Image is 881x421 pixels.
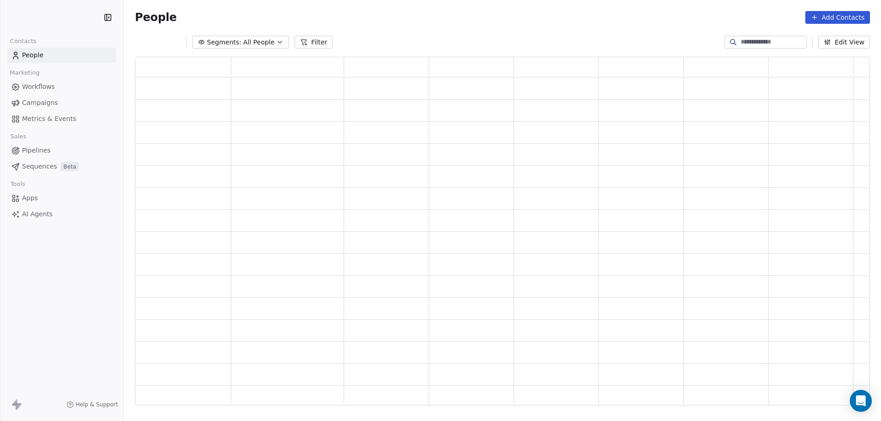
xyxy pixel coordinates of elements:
[6,177,29,191] span: Tools
[7,191,116,206] a: Apps
[7,143,116,158] a: Pipelines
[22,50,44,60] span: People
[7,79,116,94] a: Workflows
[6,66,44,80] span: Marketing
[7,207,116,222] a: AI Agents
[7,95,116,110] a: Campaigns
[7,48,116,63] a: People
[61,162,79,171] span: Beta
[22,114,76,124] span: Metrics & Events
[22,82,55,92] span: Workflows
[818,36,870,49] button: Edit View
[76,401,118,408] span: Help & Support
[6,130,30,143] span: Sales
[7,159,116,174] a: SequencesBeta
[7,111,116,126] a: Metrics & Events
[67,401,118,408] a: Help & Support
[22,98,58,108] span: Campaigns
[135,11,177,24] span: People
[22,193,38,203] span: Apps
[22,162,57,171] span: Sequences
[850,390,872,412] div: Open Intercom Messenger
[295,36,333,49] button: Filter
[22,146,50,155] span: Pipelines
[805,11,870,24] button: Add Contacts
[243,38,274,47] span: All People
[6,34,40,48] span: Contacts
[22,209,53,219] span: AI Agents
[207,38,241,47] span: Segments:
